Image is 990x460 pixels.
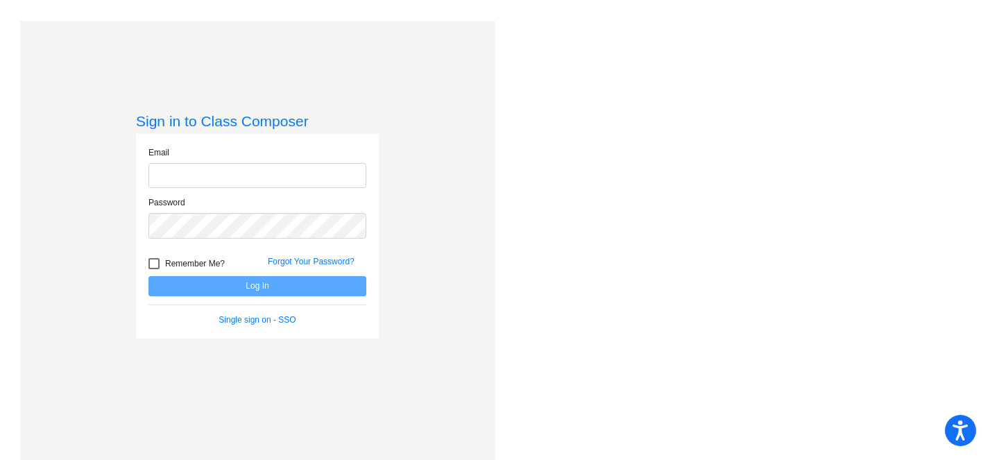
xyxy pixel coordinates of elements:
[165,255,225,272] span: Remember Me?
[148,276,366,296] button: Log In
[219,315,296,325] a: Single sign on - SSO
[148,196,185,209] label: Password
[148,146,169,159] label: Email
[136,112,379,130] h3: Sign in to Class Composer
[268,257,355,266] a: Forgot Your Password?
